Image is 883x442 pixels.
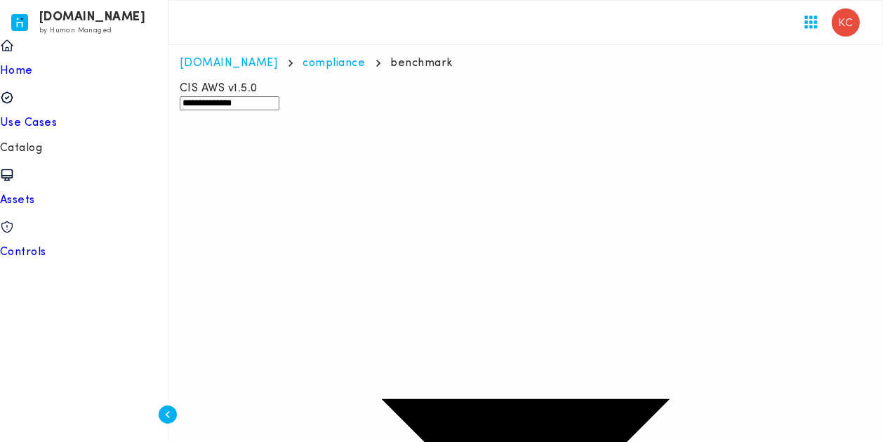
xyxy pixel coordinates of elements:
img: Kristofferson Campilan [832,8,860,37]
button: User [826,3,865,42]
img: invicta.io [11,14,28,31]
span: by Human Managed [39,27,112,34]
a: [DOMAIN_NAME] [180,58,278,69]
h6: [DOMAIN_NAME] [39,13,146,22]
a: compliance [303,58,366,69]
nav: breadcrumb [180,56,872,70]
div: CIS AWS v1.5.0 [180,82,872,96]
p: benchmark [391,56,454,70]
